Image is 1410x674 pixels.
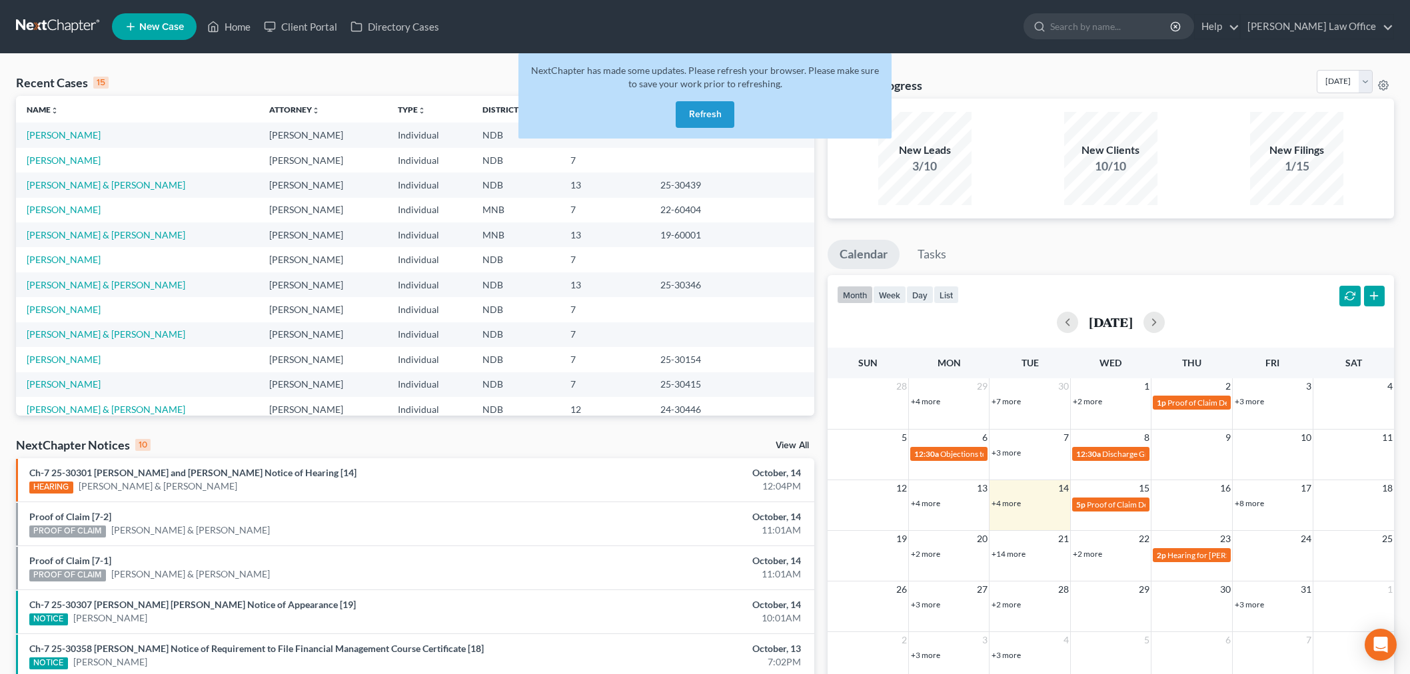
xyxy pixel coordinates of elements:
[1265,357,1279,368] span: Fri
[29,467,356,478] a: Ch-7 25-30301 [PERSON_NAME] and [PERSON_NAME] Notice of Hearing [14]
[1062,430,1070,446] span: 7
[1386,581,1394,597] span: 1
[387,148,472,172] td: Individual
[676,101,734,128] button: Refresh
[29,482,73,494] div: HEARING
[73,655,147,669] a: [PERSON_NAME]
[1381,531,1394,547] span: 25
[552,567,801,581] div: 11:01AM
[27,279,185,290] a: [PERSON_NAME] & [PERSON_NAME]
[1299,581,1313,597] span: 31
[1219,480,1232,496] span: 16
[472,172,560,197] td: NDB
[259,148,387,172] td: [PERSON_NAME]
[560,172,650,197] td: 13
[976,581,989,597] span: 27
[1157,398,1166,408] span: 1p
[259,198,387,222] td: [PERSON_NAME]
[1235,396,1264,406] a: +3 more
[906,240,958,269] a: Tasks
[29,525,106,537] div: PROOF OF CLAIM
[914,449,939,459] span: 12:30a
[259,347,387,372] td: [PERSON_NAME]
[1182,357,1201,368] span: Thu
[552,554,801,567] div: October, 14
[895,480,908,496] span: 12
[29,599,356,610] a: Ch-7 25-30307 [PERSON_NAME] [PERSON_NAME] Notice of Appearance [19]
[1064,158,1157,174] div: 10/10
[482,105,526,115] a: Districtunfold_more
[29,613,68,625] div: NOTICE
[650,347,736,372] td: 25-30154
[1235,498,1264,508] a: +8 more
[1076,500,1085,509] span: 5p
[387,123,472,147] td: Individual
[1137,581,1151,597] span: 29
[992,396,1021,406] a: +7 more
[259,397,387,422] td: [PERSON_NAME]
[560,222,650,247] td: 13
[1250,158,1343,174] div: 1/15
[938,357,961,368] span: Mon
[135,439,151,451] div: 10
[16,75,109,91] div: Recent Cases
[27,204,101,215] a: [PERSON_NAME]
[312,107,320,115] i: unfold_more
[16,437,151,453] div: NextChapter Notices
[934,286,959,304] button: list
[981,430,989,446] span: 6
[472,372,560,397] td: NDB
[27,254,101,265] a: [PERSON_NAME]
[1087,500,1295,509] span: Proof of Claim Deadline - Government for [PERSON_NAME]
[776,441,809,450] a: View All
[29,511,111,522] a: Proof of Claim [7-2]
[387,222,472,247] td: Individual
[27,328,185,340] a: [PERSON_NAME] & [PERSON_NAME]
[1305,632,1313,648] span: 7
[1022,357,1039,368] span: Tue
[259,322,387,347] td: [PERSON_NAME]
[27,229,185,240] a: [PERSON_NAME] & [PERSON_NAME]
[472,222,560,247] td: MNB
[111,523,270,537] a: [PERSON_NAME] & [PERSON_NAME]
[27,179,185,190] a: [PERSON_NAME] & [PERSON_NAME]
[552,611,801,625] div: 10:01AM
[560,272,650,297] td: 13
[73,611,147,625] a: [PERSON_NAME]
[79,480,237,493] a: [PERSON_NAME] & [PERSON_NAME]
[472,272,560,297] td: NDB
[552,655,801,669] div: 7:02PM
[552,598,801,611] div: October, 14
[257,15,344,39] a: Client Portal
[976,531,989,547] span: 20
[1099,357,1121,368] span: Wed
[1050,14,1172,39] input: Search by name...
[29,657,68,669] div: NOTICE
[828,240,900,269] a: Calendar
[873,286,906,304] button: week
[259,222,387,247] td: [PERSON_NAME]
[51,107,59,115] i: unfold_more
[387,297,472,322] td: Individual
[1250,143,1343,158] div: New Filings
[560,198,650,222] td: 7
[472,123,560,147] td: NDB
[1345,357,1362,368] span: Sat
[552,523,801,537] div: 11:01AM
[1305,378,1313,394] span: 3
[418,107,426,115] i: unfold_more
[911,599,940,609] a: +3 more
[1076,449,1101,459] span: 12:30a
[472,247,560,272] td: NDB
[387,272,472,297] td: Individual
[1299,531,1313,547] span: 24
[1224,632,1232,648] span: 6
[552,642,801,655] div: October, 13
[344,15,446,39] a: Directory Cases
[27,155,101,166] a: [PERSON_NAME]
[111,567,270,581] a: [PERSON_NAME] & [PERSON_NAME]
[472,297,560,322] td: NDB
[1102,449,1244,459] span: Discharge Granted for [PERSON_NAME]
[560,148,650,172] td: 7
[560,372,650,397] td: 7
